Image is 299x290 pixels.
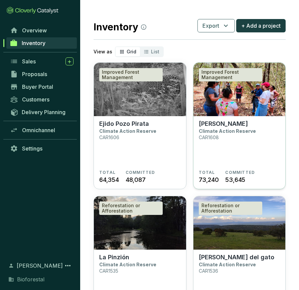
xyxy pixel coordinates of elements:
a: Customers [7,94,77,105]
span: Inventory [22,40,45,46]
p: Climate Action Reserve [199,262,256,267]
p: La Pinzión [99,254,129,261]
div: Reforestation or Afforestation [99,202,163,215]
img: La Pinzión [94,196,186,250]
h2: Inventory [94,20,146,34]
div: Improved Forest Management [199,68,262,81]
span: COMMITTED [225,170,255,175]
p: Climate Action Reserve [99,128,156,134]
span: Export [202,22,219,30]
div: Reforestation or Afforestation [199,202,262,215]
span: Settings [22,145,42,152]
a: Ejido Pozo PirataImproved Forest ManagementEjido Pozo PirataClimate Action ReserveCAR1606TOTAL64,... [94,62,186,189]
span: Overview [22,27,47,34]
a: Delivery Planning [7,106,77,117]
a: Proposals [7,68,77,80]
span: List [151,49,159,54]
a: Sales [7,56,77,67]
img: Ejido Gavilanes [193,63,286,116]
a: Inventory [6,37,77,49]
span: Omnichannel [22,127,55,133]
span: [PERSON_NAME] [17,262,63,270]
span: Bioforestal [17,275,44,283]
p: CAR1608 [199,134,219,140]
a: Omnichannel [7,124,77,136]
span: 53,645 [225,175,245,184]
span: Sales [22,58,36,65]
span: TOTAL [99,170,116,175]
span: 48,087 [126,175,146,184]
p: Climate Action Reserve [99,262,156,267]
p: Climate Action Reserve [199,128,256,134]
p: [PERSON_NAME] del gato [199,254,274,261]
div: segmented control [115,46,164,57]
p: CAR1536 [199,268,218,274]
a: Settings [7,143,77,154]
span: + Add a project [241,22,281,30]
p: [PERSON_NAME] [199,120,248,127]
a: Overview [7,25,77,36]
span: 64,354 [99,175,119,184]
span: Delivery Planning [22,109,65,115]
button: + Add a project [236,19,286,32]
p: CAR1535 [99,268,118,274]
span: Grid [127,49,136,54]
span: Buyer Portal [22,83,53,90]
span: 73,240 [199,175,219,184]
a: Ejido GavilanesImproved Forest Management[PERSON_NAME]Climate Action ReserveCAR1608TOTAL73,240COM... [193,62,286,189]
span: TOTAL [199,170,215,175]
p: Ejido Pozo Pirata [99,120,149,127]
img: Peña del gato [193,196,286,250]
button: Export [197,19,235,32]
span: Customers [22,96,49,103]
div: Improved Forest Management [99,68,163,81]
img: Ejido Pozo Pirata [94,63,186,116]
span: COMMITTED [126,170,155,175]
p: CAR1606 [99,134,119,140]
p: View as [94,48,112,55]
span: Proposals [22,71,47,77]
a: Buyer Portal [7,81,77,92]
